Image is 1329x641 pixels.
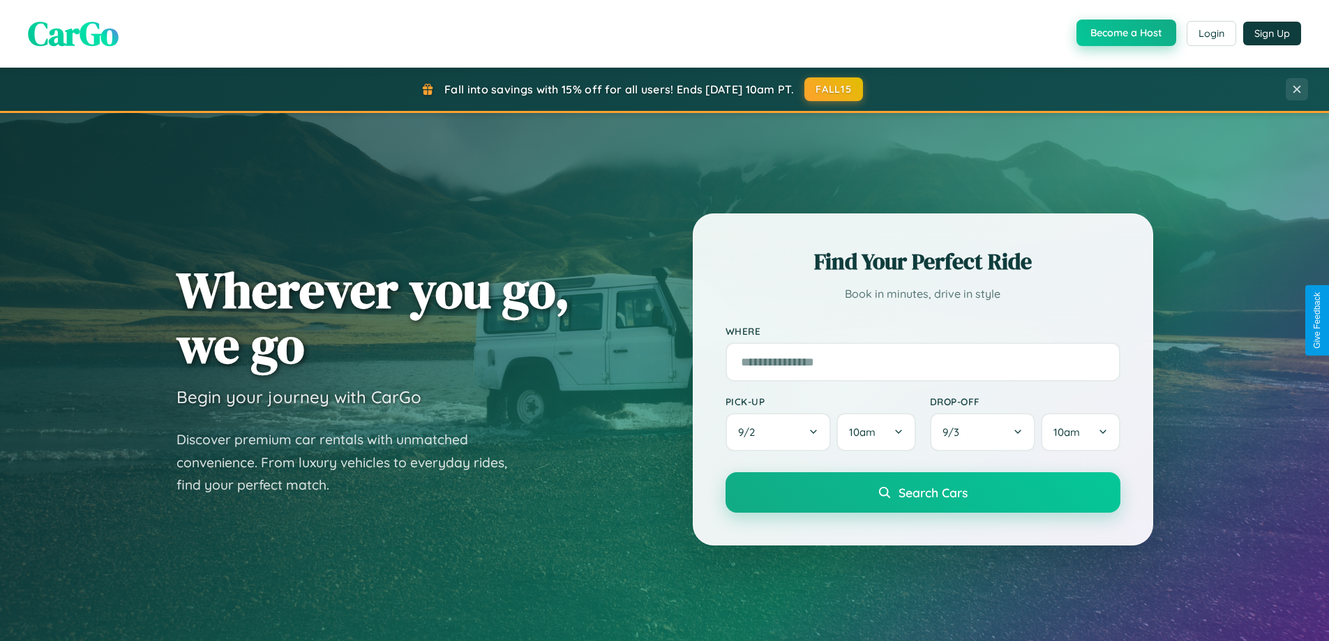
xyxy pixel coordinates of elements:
[943,425,966,439] span: 9 / 3
[1187,21,1236,46] button: Login
[1243,22,1301,45] button: Sign Up
[899,485,968,500] span: Search Cars
[444,82,794,96] span: Fall into savings with 15% off for all users! Ends [DATE] 10am PT.
[726,246,1120,277] h2: Find Your Perfect Ride
[930,395,1120,407] label: Drop-off
[738,425,762,439] span: 9 / 2
[726,413,832,451] button: 9/2
[1076,20,1176,46] button: Become a Host
[28,10,119,56] span: CarGo
[836,413,915,451] button: 10am
[804,77,863,101] button: FALL15
[849,425,876,439] span: 10am
[1041,413,1120,451] button: 10am
[177,262,570,372] h1: Wherever you go, we go
[930,413,1036,451] button: 9/3
[726,395,916,407] label: Pick-up
[726,284,1120,304] p: Book in minutes, drive in style
[726,472,1120,513] button: Search Cars
[726,325,1120,337] label: Where
[177,386,421,407] h3: Begin your journey with CarGo
[177,428,525,497] p: Discover premium car rentals with unmatched convenience. From luxury vehicles to everyday rides, ...
[1312,292,1322,349] div: Give Feedback
[1053,425,1080,439] span: 10am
